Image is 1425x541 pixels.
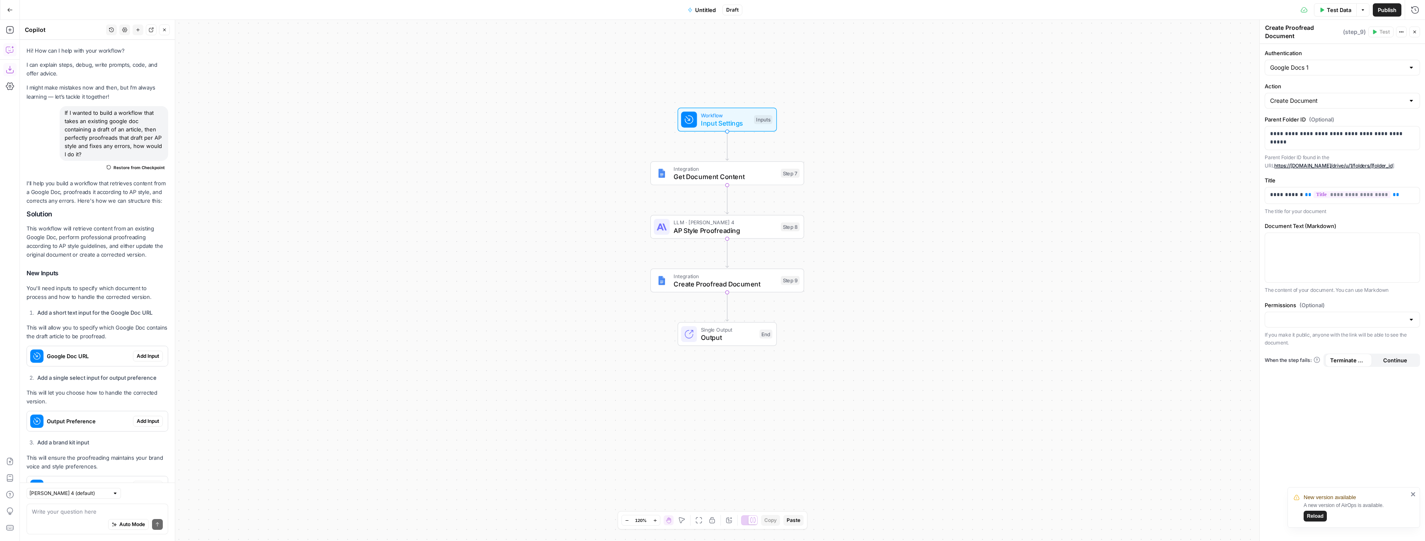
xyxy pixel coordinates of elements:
[1265,176,1420,184] label: Title
[1304,511,1327,522] button: Reload
[103,163,168,172] button: Restore from Checkpoint
[726,185,729,214] g: Edge from step_7 to step_8
[1299,301,1325,309] span: (Optional)
[787,517,800,524] span: Paste
[726,6,739,14] span: Draft
[25,26,104,34] div: Copilot
[27,323,168,341] p: This will allow you to specify which Google Doc contains the draft article to be proofread.
[114,164,165,171] span: Restore from Checkpoint
[674,218,777,226] span: LLM · [PERSON_NAME] 4
[674,279,777,289] span: Create Proofread Document
[37,439,89,446] strong: Add a brand kit input
[1265,115,1420,124] label: Parent Folder ID
[137,352,159,360] span: Add Input
[695,6,716,14] span: Untitled
[29,489,109,497] input: Claude Sonnet 4 (default)
[1343,28,1366,36] span: ( step_9 )
[1265,207,1420,216] p: The title for your document
[1265,49,1420,57] label: Authentication
[1304,493,1356,502] span: New version available
[37,374,157,381] strong: Add a single select input for output preference
[27,83,168,101] p: I might make mistakes now and then, but I’m always learning — let’s tackle it together!
[701,111,750,119] span: Workflow
[1265,82,1420,90] label: Action
[1265,301,1420,309] label: Permissions
[650,108,804,131] div: WorkflowInput SettingsInputs
[1304,502,1408,522] div: A new version of AirOps is available.
[27,284,168,301] p: You'll need inputs to specify which document to process and how to handle the corrected version.
[47,352,130,360] span: Google Doc URL
[27,179,168,205] p: I'll help you build a workflow that retrieves content from a Google Doc, proofreads it according ...
[754,115,772,124] div: Inputs
[27,61,168,78] p: I can explain steps, debug, write prompts, code, and offer advice.
[759,330,772,339] div: End
[1307,512,1324,520] span: Reload
[27,454,168,471] p: This will ensure the proofreading maintains your brand voice and style preferences.
[47,482,130,490] span: Brand Kit
[726,131,729,160] g: Edge from start to step_7
[133,481,163,492] button: Add Input
[635,517,647,524] span: 120%
[1327,6,1351,14] span: Test Data
[1309,115,1334,124] span: (Optional)
[1383,356,1407,364] span: Continue
[701,118,750,128] span: Input Settings
[27,46,168,55] p: Hi! How can I help with your workflow?
[1368,27,1394,37] button: Test
[1314,3,1356,17] button: Test Data
[27,268,168,279] h3: New Inputs
[701,325,756,333] span: Single Output
[1270,63,1405,72] input: Google Docs 1
[674,165,777,172] span: Integration
[683,3,721,17] button: Untitled
[1372,354,1419,367] button: Continue
[1378,6,1396,14] span: Publish
[1274,163,1392,169] a: https://[DOMAIN_NAME]/drive/u/1/folders/[folder_id
[701,332,756,342] span: Output
[761,515,780,526] button: Copy
[1379,28,1390,36] span: Test
[119,521,145,528] span: Auto Mode
[1265,153,1420,170] p: Parent Folder ID found in the URL ]
[1373,3,1401,17] button: Publish
[674,272,777,280] span: Integration
[657,276,667,286] img: Instagram%20post%20-%201%201.png
[137,417,159,425] span: Add Input
[781,276,800,285] div: Step 9
[674,172,777,182] span: Get Document Content
[37,309,152,316] strong: Add a short text input for the Google Doc URL
[133,351,163,361] button: Add Input
[133,416,163,427] button: Add Input
[1265,222,1420,230] label: Document Text (Markdown)
[47,417,130,425] span: Output Preference
[1265,286,1420,294] p: The content of your document. You can use Markdown
[657,168,667,178] img: Instagram%20post%20-%201%201.png
[1411,491,1416,497] button: close
[781,169,800,178] div: Step 7
[726,239,729,267] g: Edge from step_8 to step_9
[781,222,800,231] div: Step 8
[1265,24,1341,40] textarea: Create Proofread Document
[674,226,777,235] span: AP Style Proofreading
[783,515,804,526] button: Paste
[27,210,168,218] h2: Solution
[27,224,168,260] p: This workflow will retrieve content from an existing Google Doc, perform professional proofreadin...
[650,161,804,185] div: IntegrationGet Document ContentStep 7
[1270,97,1405,105] input: Create Document
[1265,357,1320,364] a: When the step fails:
[650,269,804,292] div: IntegrationCreate Proofread DocumentStep 9
[27,388,168,406] p: This will let you choose how to handle the corrected version.
[650,322,804,346] div: Single OutputOutputEnd
[1265,331,1420,347] p: If you make it public, anyone with the link will be able to see the document.
[764,517,777,524] span: Copy
[726,292,729,321] g: Edge from step_9 to end
[108,519,149,530] button: Auto Mode
[1330,356,1367,364] span: Terminate Workflow
[650,215,804,238] div: LLM · [PERSON_NAME] 4AP Style ProofreadingStep 8
[60,106,168,161] div: If I wanted to build a workflow that takes an existing google doc containing a draft of an articl...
